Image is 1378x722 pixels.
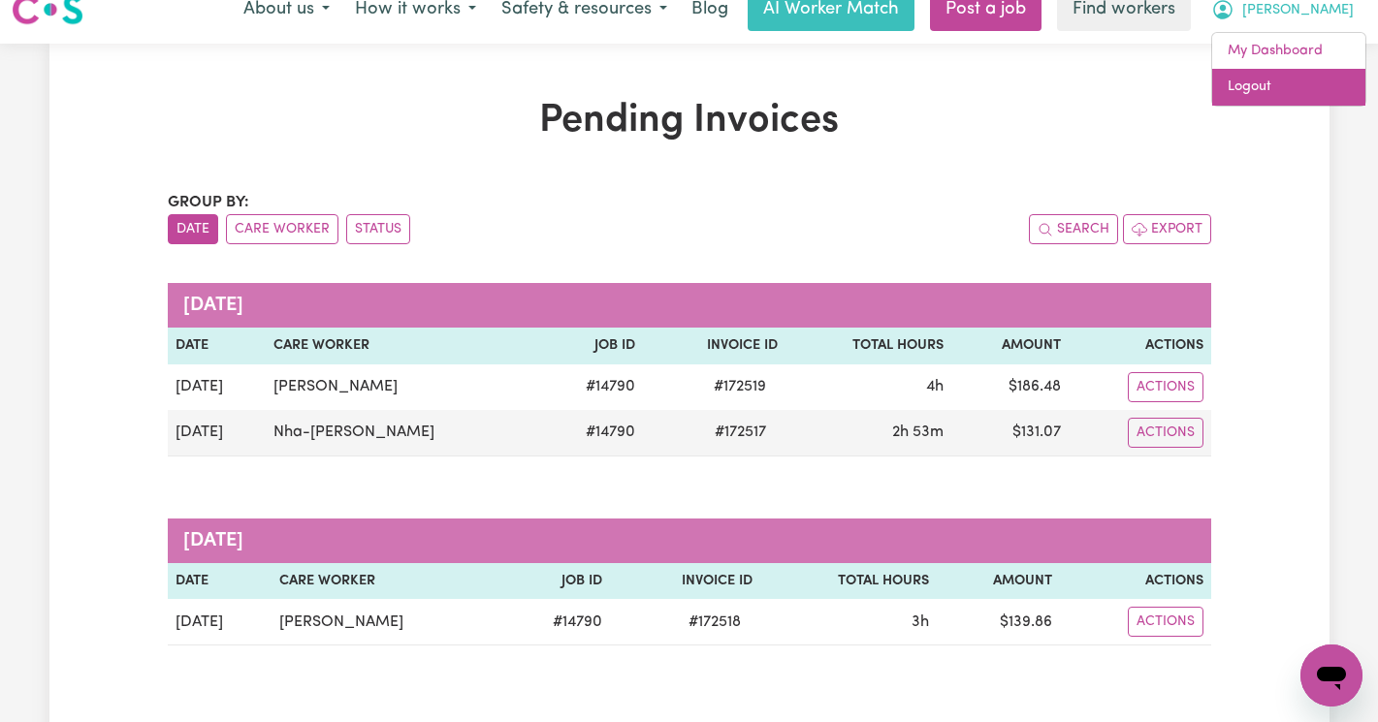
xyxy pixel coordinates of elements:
[892,424,944,440] span: 2 hours 53 minutes
[272,563,502,600] th: Care Worker
[168,518,1211,563] caption: [DATE]
[1211,32,1366,107] div: My Account
[760,563,937,600] th: Total Hours
[168,563,272,600] th: Date
[346,214,410,244] button: sort invoices by paid status
[266,364,541,410] td: [PERSON_NAME]
[643,328,785,364] th: Invoice ID
[610,563,760,600] th: Invoice ID
[1060,563,1210,600] th: Actions
[937,563,1060,600] th: Amount
[266,410,541,456] td: Nha-[PERSON_NAME]
[168,328,267,364] th: Date
[502,563,610,600] th: Job ID
[912,614,929,630] span: 3 hours
[1128,418,1203,448] button: Actions
[168,214,218,244] button: sort invoices by date
[1212,69,1365,106] a: Logout
[541,328,643,364] th: Job ID
[937,599,1060,645] td: $ 139.86
[703,421,778,444] span: # 172517
[677,611,753,634] span: # 172518
[168,364,267,410] td: [DATE]
[541,410,643,456] td: # 14790
[168,410,267,456] td: [DATE]
[1212,33,1365,70] a: My Dashboard
[226,214,338,244] button: sort invoices by care worker
[926,379,944,394] span: 4 hours
[502,599,610,645] td: # 14790
[1128,607,1203,637] button: Actions
[1029,214,1118,244] button: Search
[1300,644,1362,706] iframe: Button to launch messaging window
[1069,328,1211,364] th: Actions
[168,283,1211,328] caption: [DATE]
[951,364,1068,410] td: $ 186.48
[168,98,1211,144] h1: Pending Invoices
[266,328,541,364] th: Care Worker
[1128,372,1203,402] button: Actions
[1123,214,1211,244] button: Export
[951,328,1068,364] th: Amount
[541,364,643,410] td: # 14790
[272,599,502,645] td: [PERSON_NAME]
[168,195,249,210] span: Group by:
[785,328,952,364] th: Total Hours
[951,410,1068,456] td: $ 131.07
[702,375,778,398] span: # 172519
[168,599,272,645] td: [DATE]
